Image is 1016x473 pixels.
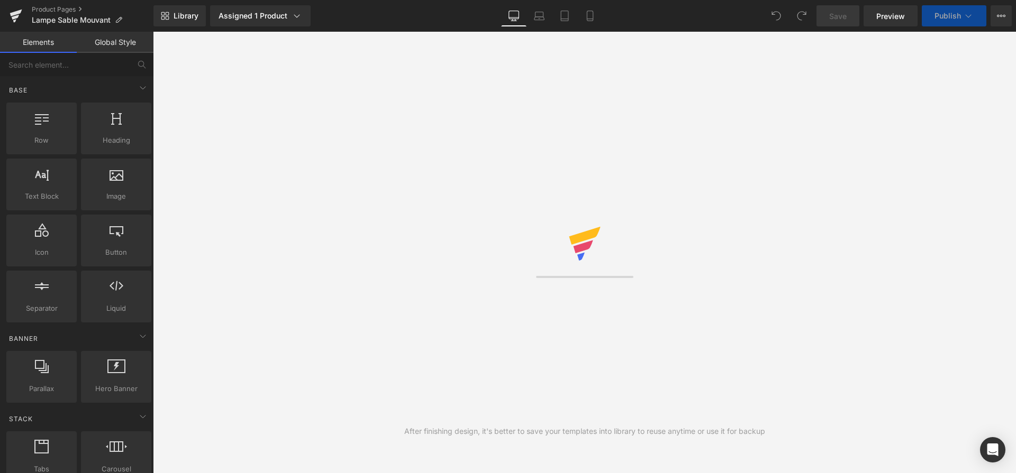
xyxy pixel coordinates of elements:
span: Preview [876,11,905,22]
a: Mobile [577,5,603,26]
a: Desktop [501,5,527,26]
a: Product Pages [32,5,153,14]
button: More [991,5,1012,26]
a: Tablet [552,5,577,26]
span: Button [84,247,148,258]
span: Row [10,135,74,146]
a: New Library [153,5,206,26]
span: Hero Banner [84,383,148,394]
div: Assigned 1 Product [219,11,302,21]
span: Save [829,11,847,22]
a: Laptop [527,5,552,26]
span: Text Block [10,191,74,202]
span: Separator [10,303,74,314]
span: Library [174,11,198,21]
span: Heading [84,135,148,146]
span: Image [84,191,148,202]
a: Global Style [77,32,153,53]
span: Parallax [10,383,74,394]
button: Publish [922,5,986,26]
div: After finishing design, it's better to save your templates into library to reuse anytime or use i... [404,425,765,437]
button: Redo [791,5,812,26]
span: Stack [8,414,34,424]
a: Preview [864,5,918,26]
span: Icon [10,247,74,258]
span: Publish [935,12,961,20]
span: Lampe Sable Mouvant [32,16,111,24]
span: Base [8,85,29,95]
span: Liquid [84,303,148,314]
div: Open Intercom Messenger [980,437,1005,462]
button: Undo [766,5,787,26]
span: Banner [8,333,39,344]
